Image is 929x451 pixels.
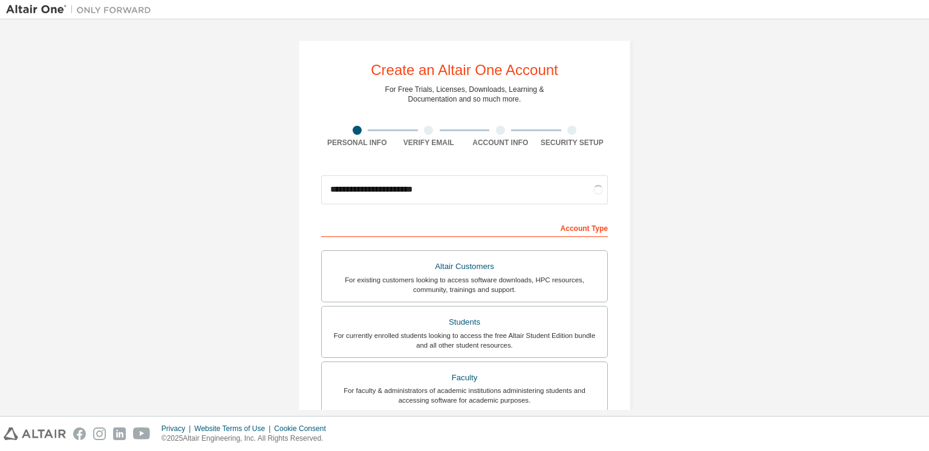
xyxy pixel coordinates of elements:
div: Students [329,314,600,331]
img: instagram.svg [93,427,106,440]
div: For existing customers looking to access software downloads, HPC resources, community, trainings ... [329,275,600,294]
div: Personal Info [321,138,393,148]
div: Account Type [321,218,608,237]
img: linkedin.svg [113,427,126,440]
div: Website Terms of Use [194,424,274,433]
div: Faculty [329,369,600,386]
div: For faculty & administrators of academic institutions administering students and accessing softwa... [329,386,600,405]
div: Verify Email [393,138,465,148]
img: facebook.svg [73,427,86,440]
img: Altair One [6,4,157,16]
div: For Free Trials, Licenses, Downloads, Learning & Documentation and so much more. [385,85,544,104]
img: altair_logo.svg [4,427,66,440]
div: Security Setup [536,138,608,148]
p: © 2025 Altair Engineering, Inc. All Rights Reserved. [161,433,333,444]
div: Privacy [161,424,194,433]
div: Create an Altair One Account [371,63,558,77]
img: youtube.svg [133,427,151,440]
div: Account Info [464,138,536,148]
div: For currently enrolled students looking to access the free Altair Student Edition bundle and all ... [329,331,600,350]
div: Cookie Consent [274,424,333,433]
div: Altair Customers [329,258,600,275]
